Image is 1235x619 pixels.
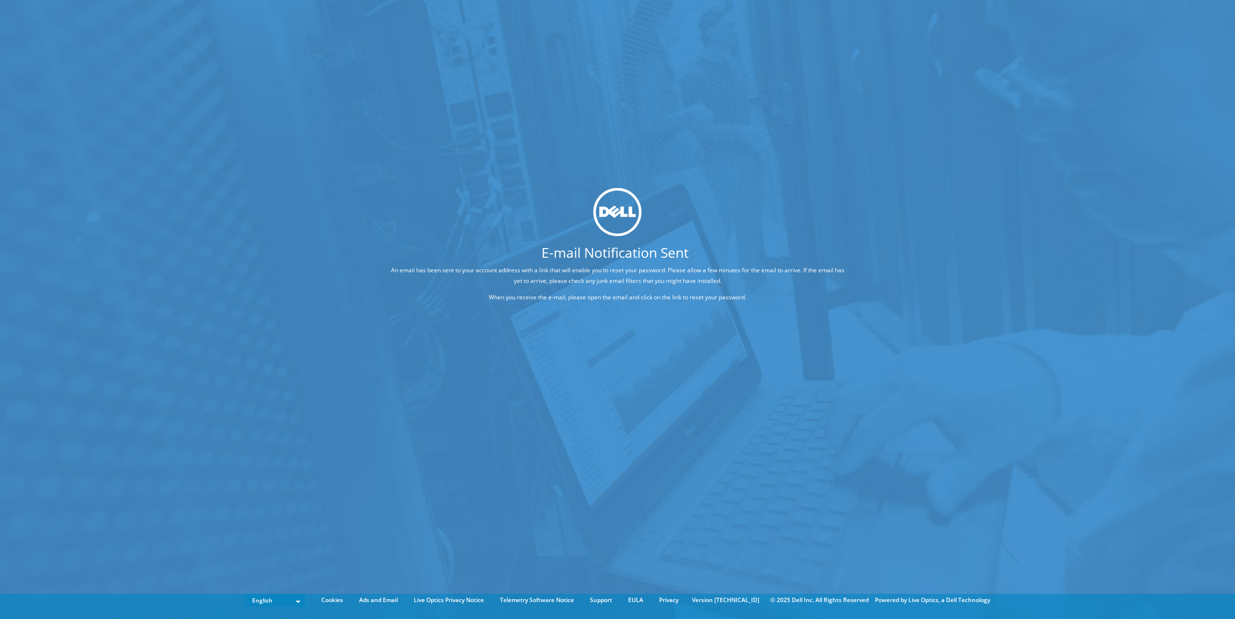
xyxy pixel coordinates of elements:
[687,595,764,605] li: Version [TECHNICAL_ID]
[407,595,491,605] a: Live Optics Privacy Notice
[314,595,350,605] a: Cookies
[875,595,990,605] li: Powered by Live Optics, a Dell Technology
[493,595,581,605] a: Telemetry Software Notice
[388,265,847,286] p: An email has been sent to your account address with a link that will enable you to reset your pas...
[652,595,686,605] a: Privacy
[351,245,879,259] h1: E-mail Notification Sent
[621,595,650,605] a: EULA
[766,595,874,605] li: © 2025 Dell Inc. All Rights Reserved
[352,595,405,605] a: Ads and Email
[388,292,847,302] p: When you receive the e-mail, please open the email and click on the link to reset your password.
[593,188,642,236] img: dell_svg_logo.svg
[583,595,619,605] a: Support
